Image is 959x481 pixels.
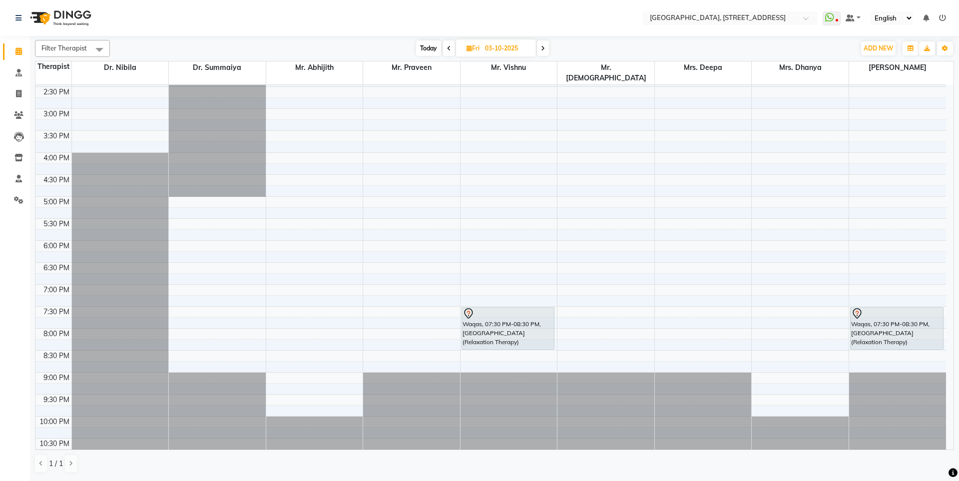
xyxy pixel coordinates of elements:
[41,153,71,163] div: 4:00 PM
[849,61,946,74] span: [PERSON_NAME]
[462,307,554,350] div: Waqas, 07:30 PM-08:30 PM, [GEOGRAPHIC_DATA] (Relaxation Therapy)
[41,351,71,361] div: 8:30 PM
[861,41,896,55] button: ADD NEW
[41,44,87,52] span: Filter Therapist
[41,219,71,229] div: 5:30 PM
[169,61,266,74] span: Dr. Summaiya
[41,197,71,207] div: 5:00 PM
[37,417,71,427] div: 10:00 PM
[41,285,71,295] div: 7:00 PM
[41,329,71,339] div: 8:00 PM
[41,109,71,119] div: 3:00 PM
[41,373,71,383] div: 9:00 PM
[416,40,441,56] span: Today
[35,61,71,72] div: Therapist
[482,41,532,56] input: 2025-10-03
[49,459,63,469] span: 1 / 1
[363,61,460,74] span: Mr. Praveen
[41,87,71,97] div: 2:30 PM
[851,307,943,350] div: Waqas, 07:30 PM-08:30 PM, [GEOGRAPHIC_DATA] (Relaxation Therapy)
[25,4,94,32] img: logo
[655,61,752,74] span: Mrs. Deepa
[41,175,71,185] div: 4:30 PM
[461,61,557,74] span: Mr. Vishnu
[266,61,363,74] span: Mr. Abhijith
[41,307,71,317] div: 7:30 PM
[864,44,893,52] span: ADD NEW
[557,61,654,84] span: Mr. [DEMOGRAPHIC_DATA]
[72,61,169,74] span: Dr. Nibila
[752,61,849,74] span: Mrs. Dhanya
[41,241,71,251] div: 6:00 PM
[41,263,71,273] div: 6:30 PM
[37,439,71,449] div: 10:30 PM
[464,44,482,52] span: Fri
[41,395,71,405] div: 9:30 PM
[41,131,71,141] div: 3:30 PM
